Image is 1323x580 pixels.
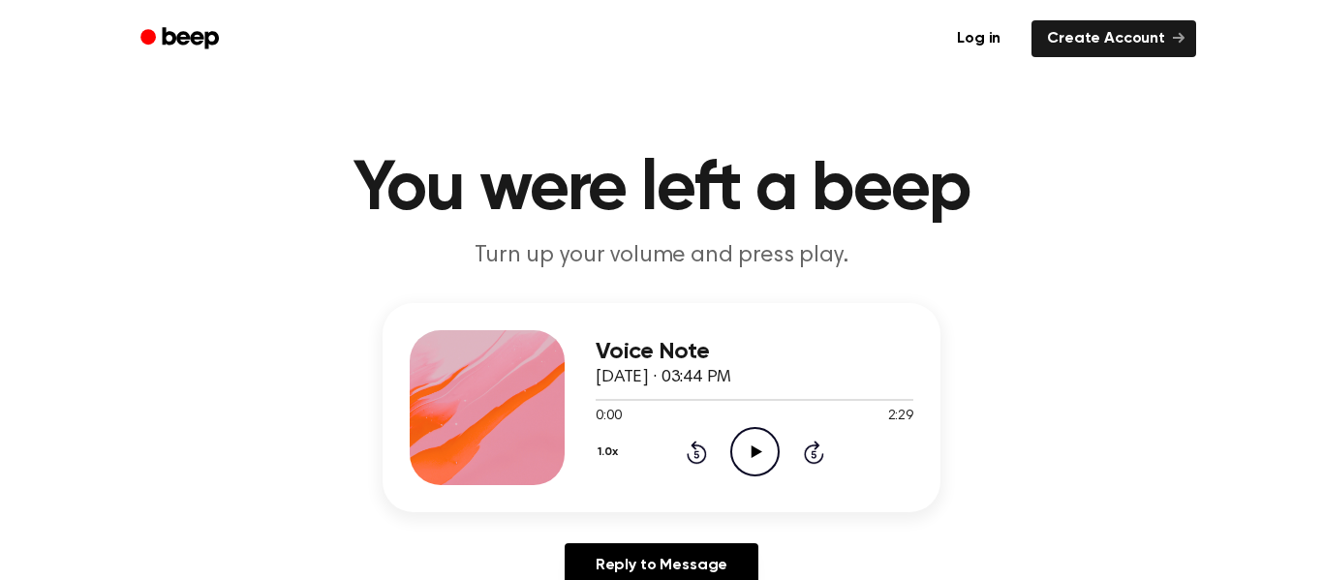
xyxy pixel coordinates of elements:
p: Turn up your volume and press play. [290,240,1033,272]
span: [DATE] · 03:44 PM [596,369,731,386]
button: 1.0x [596,436,625,469]
a: Create Account [1031,20,1196,57]
h3: Voice Note [596,339,913,365]
a: Beep [127,20,236,58]
h1: You were left a beep [166,155,1157,225]
span: 2:29 [888,407,913,427]
a: Log in [938,16,1020,61]
span: 0:00 [596,407,621,427]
